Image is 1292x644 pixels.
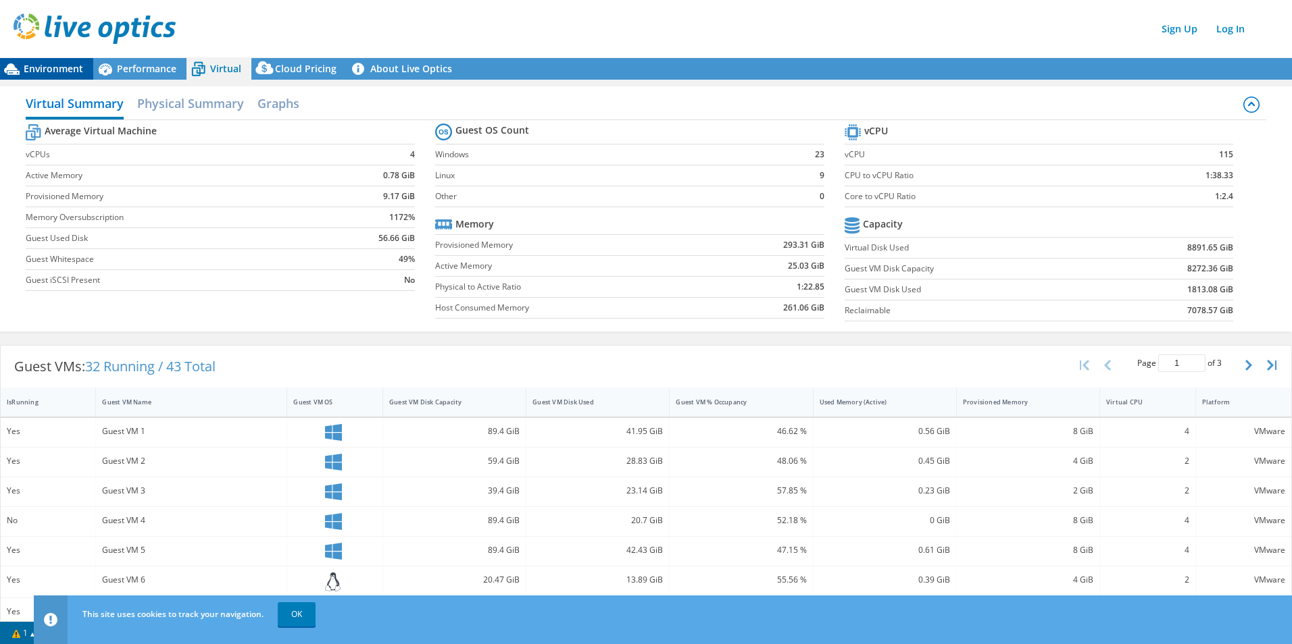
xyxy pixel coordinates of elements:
[963,572,1093,587] div: 4 GiB
[1106,454,1189,468] div: 2
[820,513,950,528] div: 0 GiB
[435,238,711,252] label: Provisioned Memory
[85,357,216,375] span: 32 Running / 43 Total
[435,148,789,161] label: Windows
[1202,398,1269,406] div: Platform
[7,543,89,558] div: Yes
[404,273,415,287] b: No
[383,169,415,182] b: 0.78 GiB
[293,398,359,406] div: Guest VM OS
[7,454,89,468] div: Yes
[455,124,529,137] b: Guest OS Count
[435,301,711,315] label: Host Consumed Memory
[845,241,1108,254] label: Virtual Disk Used
[102,424,280,439] div: Guest VM 1
[1106,483,1189,498] div: 2
[117,62,176,75] span: Performance
[820,454,950,468] div: 0.45 GiB
[676,424,806,439] div: 46.62 %
[1106,572,1189,587] div: 2
[1137,354,1222,372] span: Page of
[45,124,157,138] b: Average Virtual Machine
[1202,483,1285,498] div: VMware
[1187,304,1233,317] b: 7078.57 GiB
[676,454,806,468] div: 48.06 %
[1155,19,1204,38] a: Sign Up
[7,604,89,619] div: Yes
[820,572,950,587] div: 0.39 GiB
[1206,169,1233,182] b: 1:38.33
[963,483,1093,498] div: 2 GiB
[1187,283,1233,296] b: 1813.08 GiB
[82,608,264,620] span: This site uses cookies to track your navigation.
[532,572,663,587] div: 13.89 GiB
[378,232,415,245] b: 56.66 GiB
[1202,424,1285,439] div: VMware
[1106,424,1189,439] div: 4
[389,483,520,498] div: 39.4 GiB
[7,483,89,498] div: Yes
[676,572,806,587] div: 55.56 %
[1202,454,1285,468] div: VMware
[1202,513,1285,528] div: VMware
[410,148,415,161] b: 4
[1187,262,1233,275] b: 8272.36 GiB
[435,169,789,182] label: Linux
[532,513,663,528] div: 20.7 GiB
[389,211,415,224] b: 1172%
[1,346,229,387] div: Guest VMs:
[7,424,89,439] div: Yes
[1219,148,1233,161] b: 115
[210,62,241,75] span: Virtual
[1106,513,1189,528] div: 4
[3,624,45,641] a: 1
[820,169,824,182] b: 9
[864,124,888,138] b: vCPU
[797,280,824,294] b: 1:22.85
[26,273,330,287] label: Guest iSCSI Present
[26,169,330,182] label: Active Memory
[24,62,83,75] span: Environment
[389,572,520,587] div: 20.47 GiB
[532,483,663,498] div: 23.14 GiB
[532,398,647,406] div: Guest VM Disk Used
[389,513,520,528] div: 89.4 GiB
[1106,398,1172,406] div: Virtual CPU
[1217,357,1222,369] span: 3
[532,543,663,558] div: 42.43 GiB
[1187,241,1233,254] b: 8891.65 GiB
[26,211,330,224] label: Memory Oversubscription
[102,513,280,528] div: Guest VM 4
[399,252,415,266] b: 49%
[532,454,663,468] div: 28.83 GiB
[102,483,280,498] div: Guest VM 3
[676,398,790,406] div: Guest VM % Occupancy
[820,398,934,406] div: Used Memory (Active)
[278,602,316,626] a: OK
[435,190,789,203] label: Other
[845,283,1108,296] label: Guest VM Disk Used
[389,454,520,468] div: 59.4 GiB
[845,190,1131,203] label: Core to vCPU Ratio
[26,90,124,119] h2: Virtual Summary
[275,62,337,75] span: Cloud Pricing
[26,148,330,161] label: vCPUs
[137,90,244,117] h2: Physical Summary
[1202,543,1285,558] div: VMware
[26,232,330,245] label: Guest Used Disk
[435,280,711,294] label: Physical to Active Ratio
[26,190,330,203] label: Provisioned Memory
[845,148,1131,161] label: vCPU
[676,483,806,498] div: 57.85 %
[455,217,494,231] b: Memory
[102,454,280,468] div: Guest VM 2
[14,14,176,44] img: live_optics_svg.svg
[1210,19,1251,38] a: Log In
[820,424,950,439] div: 0.56 GiB
[845,169,1131,182] label: CPU to vCPU Ratio
[532,424,663,439] div: 41.95 GiB
[820,190,824,203] b: 0
[7,513,89,528] div: No
[820,543,950,558] div: 0.61 GiB
[676,543,806,558] div: 47.15 %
